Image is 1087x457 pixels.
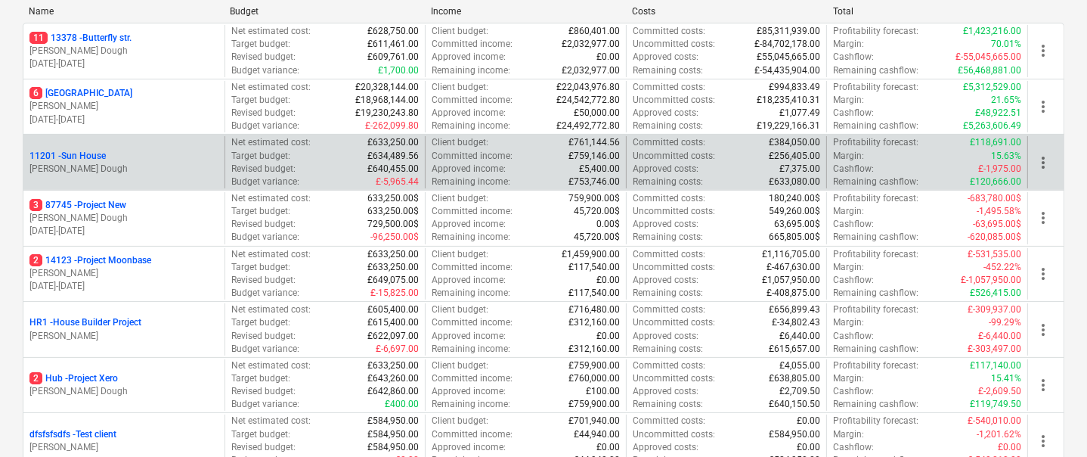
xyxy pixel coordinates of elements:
[1011,384,1087,457] iframe: Chat Widget
[970,287,1021,300] p: £526,415.00
[633,316,715,329] p: Uncommitted costs :
[432,136,488,149] p: Client budget :
[29,199,42,211] span: 3
[355,94,419,107] p: £18,968,144.00
[29,372,118,385] p: Hub - Project Xero
[29,199,126,212] p: 87745 - Project New
[432,316,513,329] p: Committed income :
[766,261,820,274] p: £-467,630.00
[754,38,820,51] p: £-84,702,178.00
[231,94,290,107] p: Target budget :
[29,254,42,266] span: 2
[29,150,218,176] div: 11201 -Sun House[PERSON_NAME] Dough
[231,372,290,385] p: Target budget :
[833,192,918,205] p: Profitability forecast :
[365,120,419,132] p: £-262,099.80
[376,176,419,188] p: £-5,965.44
[568,176,620,188] p: £753,746.00
[769,231,820,244] p: 665,805.00$
[977,428,1021,441] p: -1,201.62%
[432,94,513,107] p: Committed income :
[973,218,1021,231] p: -63,695.00$
[432,385,506,398] p: Approved income :
[633,176,703,188] p: Remaining costs :
[633,120,703,132] p: Remaining costs :
[29,212,218,225] p: [PERSON_NAME] Dough
[370,231,419,244] p: -96,250.00$
[231,415,311,427] p: Net estimated cost :
[833,248,918,261] p: Profitability forecast :
[29,428,116,441] p: dfsfsfsdfs - Test client
[378,64,419,77] p: £1,700.00
[432,205,513,218] p: Committed income :
[833,274,874,287] p: Cashflow :
[633,218,698,231] p: Approved costs :
[432,359,488,372] p: Client budget :
[968,231,1021,244] p: -620,085.00$
[231,359,311,372] p: Net estimated cost :
[367,150,419,163] p: £634,489.56
[367,205,419,218] p: 633,250.00$
[29,32,218,70] div: 1113378 -Butterfly str.[PERSON_NAME] Dough[DATE]-[DATE]
[29,45,218,58] p: [PERSON_NAME] Dough
[432,120,510,132] p: Remaining income :
[231,441,296,454] p: Revised budget :
[968,303,1021,316] p: £-309,937.00
[29,441,218,454] p: [PERSON_NAME]
[833,359,918,372] p: Profitability forecast :
[562,248,620,261] p: £1,459,900.00
[568,415,620,427] p: £701,940.00
[975,107,1021,120] p: £48,922.51
[568,372,620,385] p: £760,000.00
[757,25,820,38] p: £85,311,939.00
[633,287,703,300] p: Remaining costs :
[757,120,820,132] p: £19,229,166.31
[574,428,620,441] p: £44,940.00
[762,274,820,287] p: £1,057,950.00
[633,330,698,343] p: Approved costs :
[596,51,620,64] p: £0.00
[757,51,820,64] p: £55,045,665.00
[633,94,715,107] p: Uncommitted costs :
[574,107,620,120] p: £50,000.00
[568,343,620,356] p: £312,160.00
[1034,154,1052,172] span: more_vert
[432,398,510,411] p: Remaining income :
[29,372,42,384] span: 2
[633,163,698,176] p: Approved costs :
[29,113,218,126] p: [DATE] - [DATE]
[1034,42,1052,60] span: more_vert
[562,38,620,51] p: £2,032,977.00
[231,163,296,176] p: Revised budget :
[968,343,1021,356] p: £-303,497.00
[769,372,820,385] p: £638,805.00
[769,150,820,163] p: £256,405.00
[432,25,488,38] p: Client budget :
[568,261,620,274] p: £117,540.00
[367,385,419,398] p: £642,860.00
[833,38,864,51] p: Margin :
[568,25,620,38] p: £860,401.00
[833,94,864,107] p: Margin :
[432,415,488,427] p: Client budget :
[833,343,918,356] p: Remaining cashflow :
[963,120,1021,132] p: £5,263,606.49
[769,176,820,188] p: £633,080.00
[633,441,698,454] p: Approved costs :
[231,287,299,300] p: Budget variance :
[231,25,311,38] p: Net estimated cost :
[376,343,419,356] p: £-6,697.00
[29,87,218,126] div: 6[GEOGRAPHIC_DATA][PERSON_NAME][DATE]-[DATE]
[596,330,620,343] p: £0.00
[432,163,506,176] p: Approved income :
[991,94,1021,107] p: 21.65%
[779,163,820,176] p: £7,375.00
[231,398,299,411] p: Budget variance :
[432,107,506,120] p: Approved income :
[968,192,1021,205] p: -683,780.00$
[432,274,506,287] p: Approved income :
[963,25,1021,38] p: £1,423,216.00
[385,398,419,411] p: £400.00
[632,6,821,17] div: Costs
[29,58,218,70] p: [DATE] - [DATE]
